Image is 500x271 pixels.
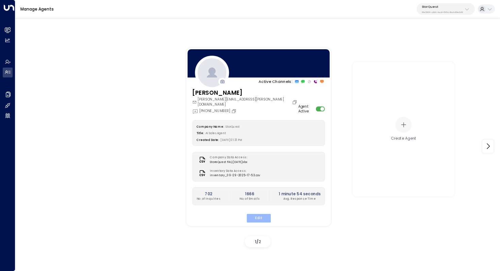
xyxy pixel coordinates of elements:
[255,239,256,245] span: 1
[196,131,204,135] label: Title:
[259,78,292,84] p: Active Channels:
[279,197,321,201] p: Avg. Response Time
[20,6,54,12] a: Manage Agents
[205,131,226,135] span: AI Sales Agent
[231,108,238,113] button: Copy
[210,160,250,164] span: StoreQuest FAQ [DATE]xlsx
[196,191,220,197] h2: 702
[210,155,247,160] label: Company Data Access:
[210,173,260,178] span: inventory_09-29-2025-17-53.csv
[192,88,298,97] h3: [PERSON_NAME]
[422,5,463,9] p: StorQuest
[192,97,298,107] div: [PERSON_NAME][EMAIL_ADDRESS][PERSON_NAME][DOMAIN_NAME]
[417,3,475,15] button: StorQuest95e12634-a2b0-4ea9-845a-0bcfa50e2d19
[196,138,219,142] label: Created Date:
[391,136,416,141] div: Create Agent
[292,100,298,105] button: Copy
[239,191,260,197] h2: 1666
[422,11,463,14] p: 95e12634-a2b0-4ea9-845a-0bcfa50e2d19
[196,125,224,128] label: Company Name:
[226,125,240,128] span: StorQuest
[192,108,237,114] div: [PHONE_NUMBER]
[279,191,321,197] h2: 1 minute 54 seconds
[196,197,220,201] p: No. of Inquiries
[239,197,260,201] p: No. of Emails
[245,236,270,247] div: /
[246,214,270,222] button: Edit
[298,104,314,114] label: Agent Active
[210,169,257,173] label: Inventory Data Access:
[259,239,261,245] span: 2
[220,138,242,142] span: [DATE] 01:31 PM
